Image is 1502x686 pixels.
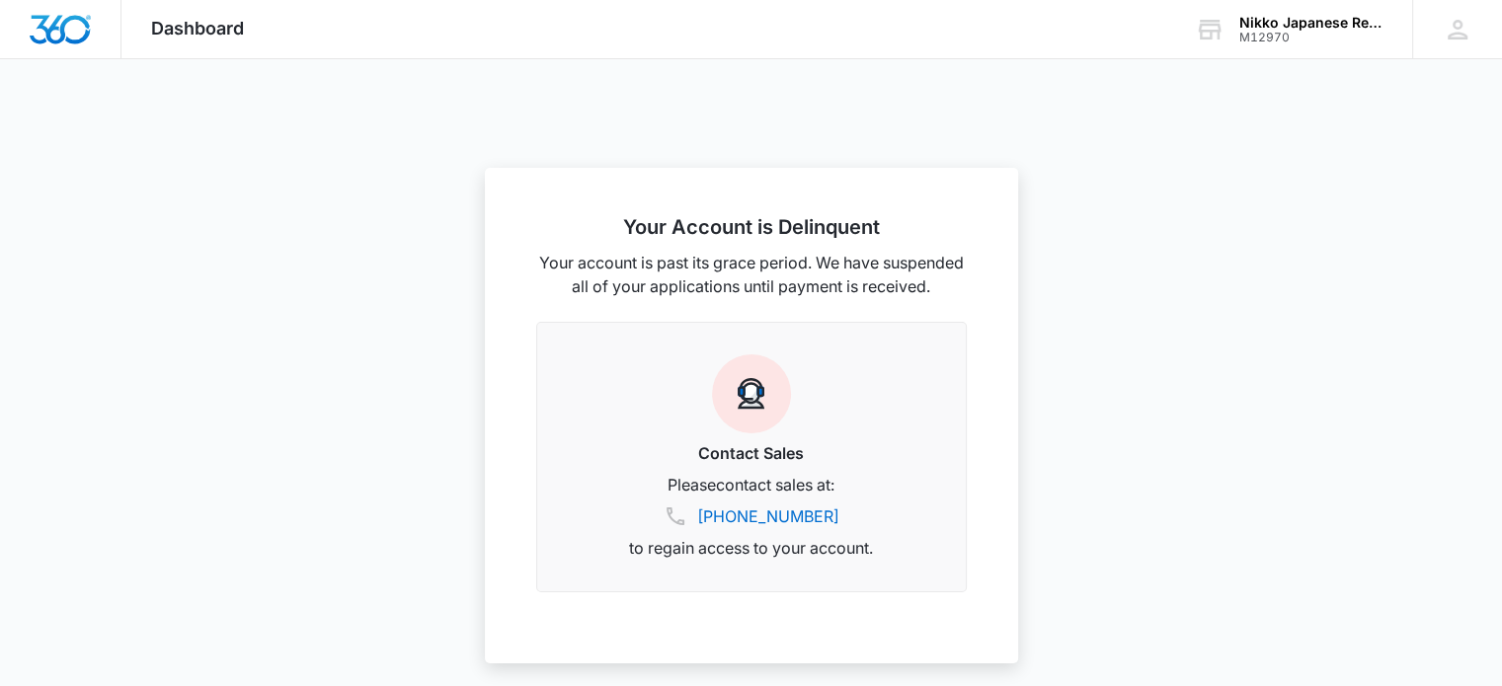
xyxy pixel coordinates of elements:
[151,18,244,38] span: Dashboard
[1239,15,1383,31] div: account name
[561,441,942,465] h3: Contact Sales
[561,473,942,560] p: Please contact sales at: to regain access to your account.
[1239,31,1383,44] div: account id
[697,504,839,528] a: [PHONE_NUMBER]
[536,251,967,298] p: Your account is past its grace period. We have suspended all of your applications until payment i...
[536,215,967,239] h2: Your Account is Delinquent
